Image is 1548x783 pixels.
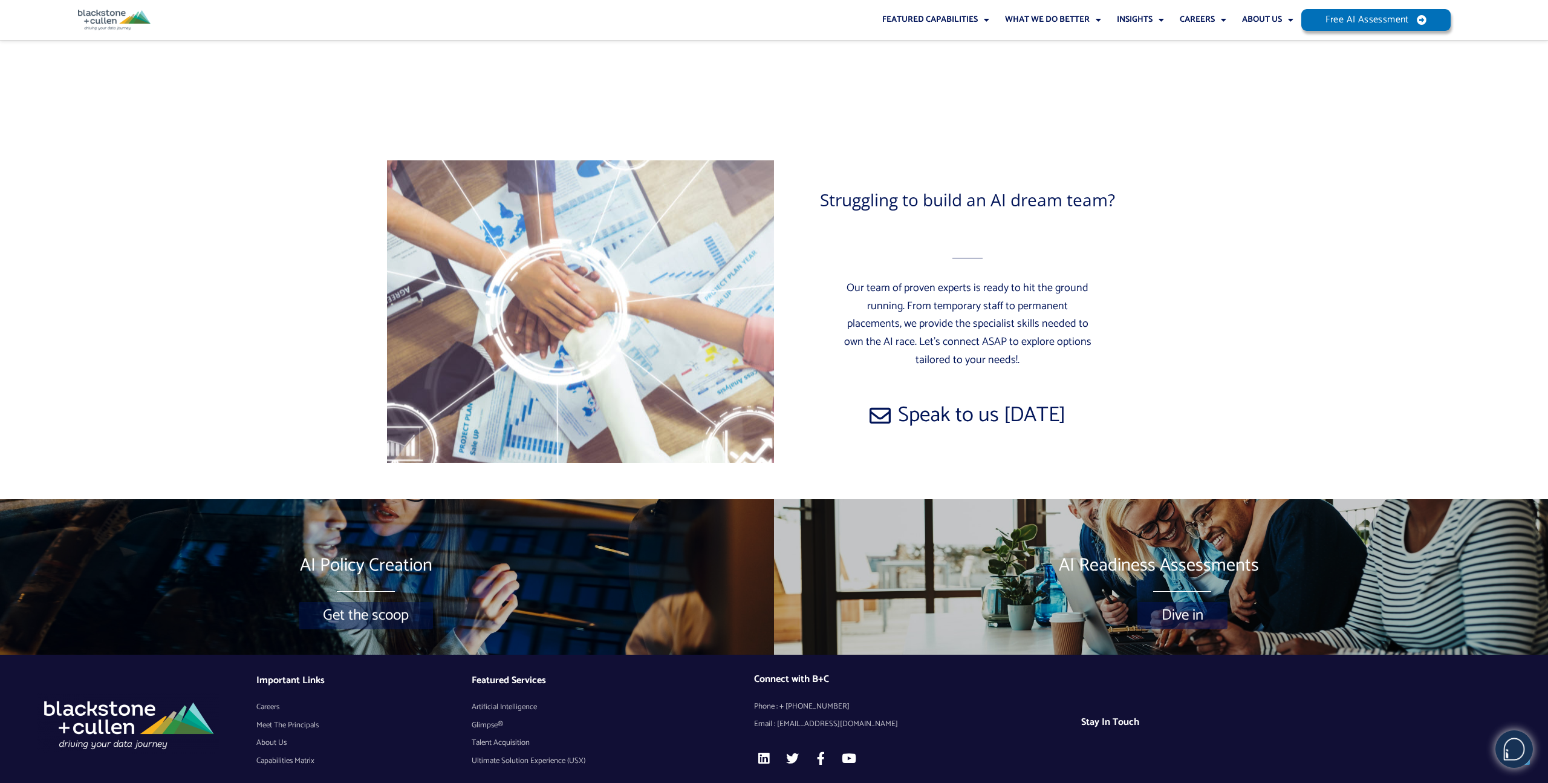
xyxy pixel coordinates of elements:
[256,752,314,770] span: Capabilities Matrix
[845,399,1090,432] a: Speak to us [DATE]
[1059,557,1259,575] span: AI Readiness Assessments
[1301,9,1451,31] a: Free AI Assessment
[256,675,472,686] h4: Important Links
[1162,608,1203,623] span: Dive in
[472,675,754,686] h4: Featured Services
[472,752,754,770] a: Ultimate Solution Experience (USX)
[256,698,279,716] span: Careers
[472,716,503,735] span: Glimpse®
[1081,716,1371,728] h4: Stay In Touch
[754,673,1081,685] h4: Connect with B+C
[472,716,754,735] a: Glimpse®
[256,734,287,752] span: About Us
[754,715,898,733] span: Email : [EMAIL_ADDRESS][DOMAIN_NAME]
[1496,731,1532,767] img: users%2F5SSOSaKfQqXq3cFEnIZRYMEs4ra2%2Fmedia%2Fimages%2F-Bulle%20blanche%20sans%20fond%20%2B%20ma...
[256,698,472,716] a: Careers
[1137,602,1228,629] a: Dive in
[37,693,219,754] img: AI consulting services
[323,608,409,623] span: Get the scoop
[1325,15,1409,25] span: Free AI Assessment
[256,716,472,735] a: Meet The Principals
[472,698,754,716] a: Artificial Intelligence
[299,602,433,629] a: Get the scoop
[898,405,1065,426] span: Speak to us [DATE]
[841,280,1094,370] p: Our team of proven experts is ready to hit the ground running. From temporary staff to permanent ...
[256,734,472,752] a: About Us
[780,191,1155,209] p: Struggling to build an AI dream team?
[472,734,530,752] span: Talent Acquisition
[754,698,850,716] span: Phone : + [PHONE_NUMBER]
[472,752,585,770] span: Ultimate Solution Experience (USX)
[472,734,754,752] a: Talent Acquisition
[256,752,472,770] a: Capabilities Matrix
[276,551,457,581] a: AI Policy Creation
[256,716,319,735] span: Meet The Principals
[300,557,432,575] span: AI Policy Creation
[1035,551,1283,581] a: AI Readiness Assessments
[472,698,537,716] span: Artificial Intelligence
